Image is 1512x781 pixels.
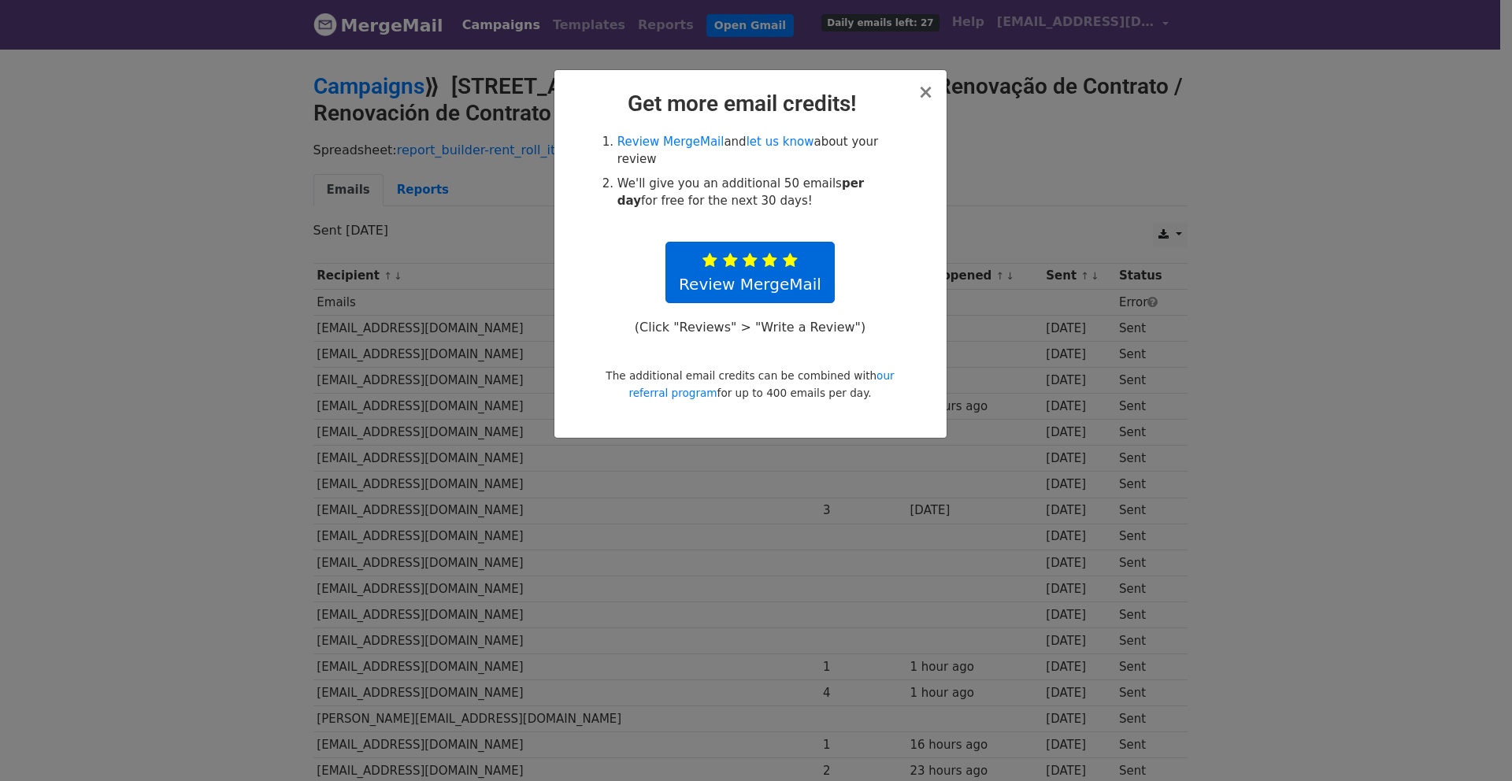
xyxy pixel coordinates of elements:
span: × [917,81,933,103]
iframe: Chat Widget [1433,705,1512,781]
a: Review MergeMail [665,242,835,303]
a: our referral program [628,369,894,399]
p: (Click "Reviews" > "Write a Review") [626,319,873,335]
strong: per day [617,176,864,209]
a: Review MergeMail [617,135,724,149]
li: We'll give you an additional 50 emails for free for the next 30 days! [617,175,901,210]
h2: Get more email credits! [567,91,934,117]
small: The additional email credits can be combined with for up to 400 emails per day. [606,369,894,399]
button: Close [917,83,933,102]
li: and about your review [617,133,901,168]
a: let us know [747,135,814,149]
